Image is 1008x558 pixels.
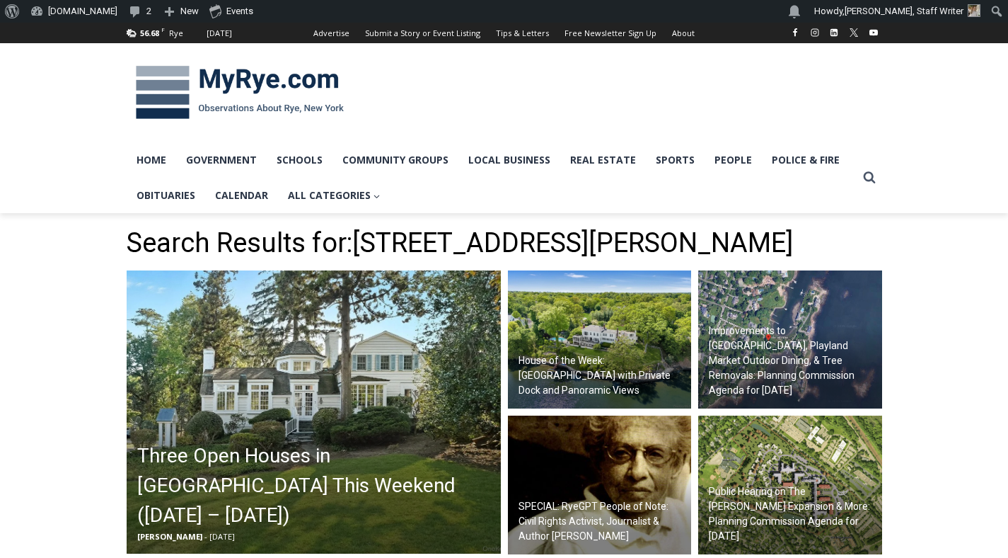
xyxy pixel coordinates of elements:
a: Improvements to [GEOGRAPHIC_DATA], Playland Market Outdoor Dining, & Tree Removals: Planning Comm... [698,271,882,409]
h2: Improvements to [GEOGRAPHIC_DATA], Playland Market Outdoor Dining, & Tree Removals: Planning Comm... [709,324,879,398]
button: View Search Form [857,165,882,190]
span: [DATE] [209,531,235,542]
a: Public Hearing on The [PERSON_NAME] Expansion & More: Planning Commission Agenda for [DATE] [698,416,882,554]
span: [PERSON_NAME], Staff Writer [845,6,963,16]
div: [DATE] [207,27,232,40]
img: MyRye.com [127,56,353,130]
img: 13 Kirby Lane, Rye [508,271,692,409]
img: (PHOTO: MyRye.com Summer 2023 intern Beatrice Larzul.) [968,4,980,17]
a: House of the Week: [GEOGRAPHIC_DATA] with Private Dock and Panoramic Views [508,271,692,409]
a: Community Groups [332,142,458,178]
span: F [161,25,165,33]
div: Rye [169,27,183,40]
a: All Categories [278,178,390,213]
nav: Secondary Navigation [306,23,702,43]
a: Home [127,142,176,178]
a: Submit a Story or Event Listing [357,23,488,43]
img: 162 Kirby Lane, Rye [127,271,501,554]
a: Local Business [458,142,560,178]
a: About [664,23,702,43]
h2: Public Hearing on The [PERSON_NAME] Expansion & More: Planning Commission Agenda for [DATE] [709,484,879,544]
a: X [845,24,862,41]
a: Instagram [806,24,823,41]
span: [PERSON_NAME] [137,531,202,542]
nav: Primary Navigation [127,142,857,214]
a: Linkedin [825,24,842,41]
a: Schools [267,142,332,178]
a: Real Estate [560,142,646,178]
img: (PHOTO: Illustrative plan of The Osborn's proposed site plan from the July 10, 2025 planning comm... [698,416,882,554]
a: Calendar [205,178,278,213]
a: Government [176,142,267,178]
a: Police & Fire [762,142,850,178]
span: 56.68 [140,28,159,38]
span: - [204,531,207,542]
h2: House of the Week: [GEOGRAPHIC_DATA] with Private Dock and Panoramic Views [519,353,688,398]
img: (PHOTO: Plans for roadway widening, new curbing and drainage infrastructure, and landscaping enha... [698,271,882,409]
a: SPECIAL: RyeGPT People of Note: Civil Rights Activist, Journalist & Author [PERSON_NAME] [508,416,692,554]
h1: Search Results for: [127,227,882,260]
a: Facebook [787,24,804,41]
a: Sports [646,142,705,178]
h2: SPECIAL: RyeGPT People of Note: Civil Rights Activist, Journalist & Author [PERSON_NAME] [519,499,688,544]
a: Free Newsletter Sign Up [557,23,664,43]
a: Tips & Letters [488,23,557,43]
a: Advertise [306,23,357,43]
a: Three Open Houses in [GEOGRAPHIC_DATA] This Weekend ([DATE] – [DATE]) [PERSON_NAME] - [DATE] [127,271,501,554]
a: YouTube [865,24,882,41]
h2: Three Open Houses in [GEOGRAPHIC_DATA] This Weekend ([DATE] – [DATE]) [137,441,497,530]
span: All Categories [288,188,381,203]
a: Obituaries [127,178,205,213]
img: (PHOTO: Close To My Heart: An Autobiography by Dorothy Sterling.) [508,416,692,554]
a: People [705,142,762,178]
span: [STREET_ADDRESS][PERSON_NAME] [352,227,793,258]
